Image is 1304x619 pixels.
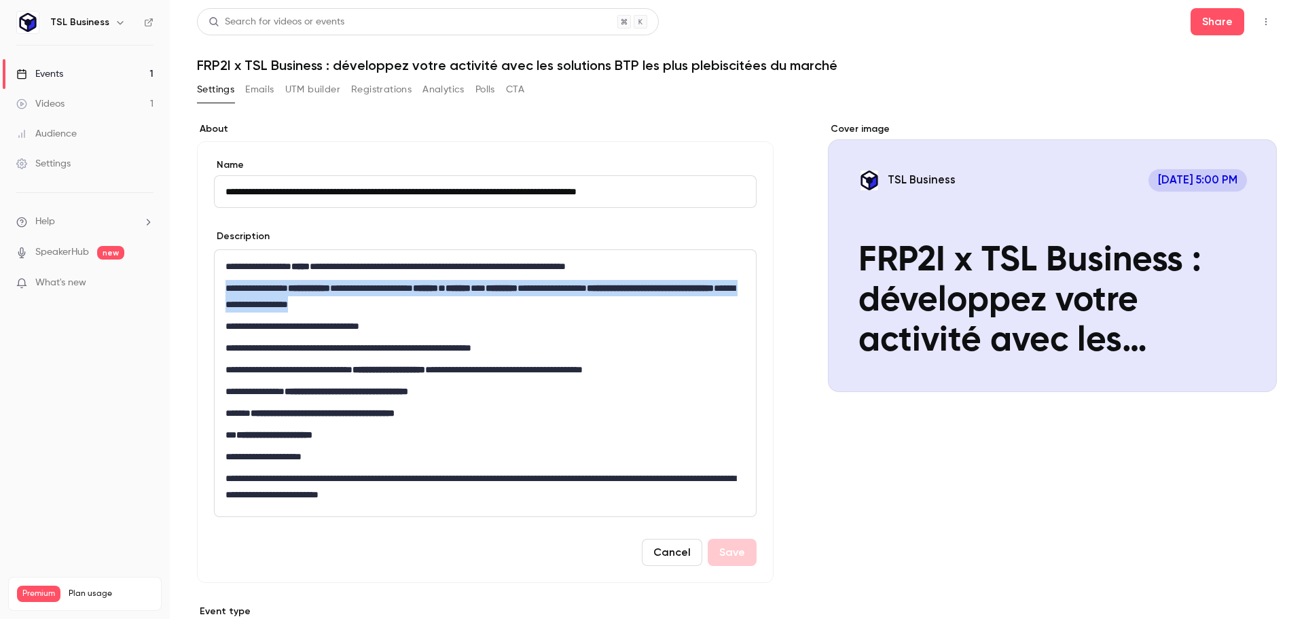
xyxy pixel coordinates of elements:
[17,586,60,602] span: Premium
[245,79,274,101] button: Emails
[16,67,63,81] div: Events
[17,12,39,33] img: TSL Business
[16,97,65,111] div: Videos
[642,539,702,566] button: Cancel
[214,230,270,243] label: Description
[214,249,757,517] section: description
[197,122,774,136] label: About
[422,79,465,101] button: Analytics
[351,79,412,101] button: Registrations
[16,215,153,229] li: help-dropdown-opener
[35,276,86,290] span: What's new
[828,122,1277,392] section: Cover image
[475,79,495,101] button: Polls
[16,127,77,141] div: Audience
[506,79,524,101] button: CTA
[209,15,344,29] div: Search for videos or events
[197,57,1277,73] h1: FRP2I x TSL Business : développez votre activité avec les solutions BTP les plus plebiscitées du ...
[35,215,55,229] span: Help
[16,157,71,171] div: Settings
[197,79,234,101] button: Settings
[137,277,153,289] iframe: Noticeable Trigger
[214,158,757,172] label: Name
[35,245,89,260] a: SpeakerHub
[215,250,756,516] div: editor
[197,605,774,618] p: Event type
[69,588,153,599] span: Plan usage
[97,246,124,260] span: new
[285,79,340,101] button: UTM builder
[50,16,109,29] h6: TSL Business
[1191,8,1244,35] button: Share
[828,122,1277,136] label: Cover image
